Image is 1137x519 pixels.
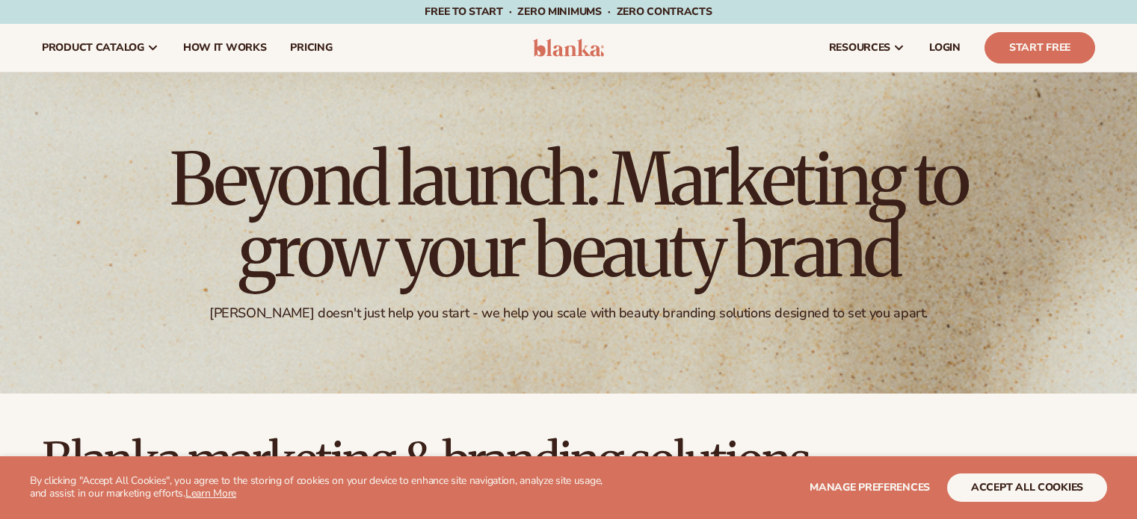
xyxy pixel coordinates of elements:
[185,486,236,500] a: Learn More
[158,143,980,287] h1: Beyond launch: Marketing to grow your beauty brand
[290,42,332,54] span: pricing
[985,32,1095,63] a: Start Free
[30,475,620,500] p: By clicking "Accept All Cookies", you agree to the storing of cookies on your device to enhance s...
[30,24,171,72] a: product catalog
[42,42,144,54] span: product catalog
[810,473,930,502] button: Manage preferences
[533,39,604,57] img: logo
[947,473,1107,502] button: accept all cookies
[183,42,267,54] span: How It Works
[278,24,344,72] a: pricing
[829,42,890,54] span: resources
[810,480,930,494] span: Manage preferences
[209,305,928,322] div: [PERSON_NAME] doesn't just help you start - we help you scale with beauty branding solutions desi...
[817,24,917,72] a: resources
[171,24,279,72] a: How It Works
[929,42,961,54] span: LOGIN
[917,24,973,72] a: LOGIN
[425,4,712,19] span: Free to start · ZERO minimums · ZERO contracts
